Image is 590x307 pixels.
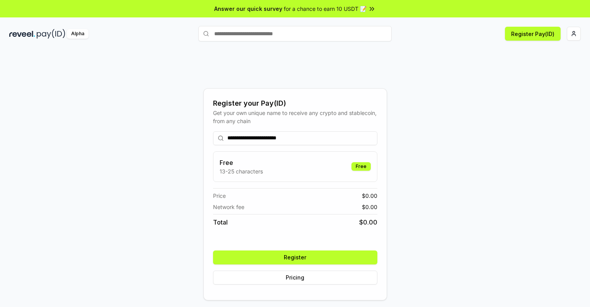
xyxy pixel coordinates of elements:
[351,162,371,171] div: Free
[213,98,377,109] div: Register your Pay(ID)
[67,29,89,39] div: Alpha
[359,218,377,227] span: $ 0.00
[505,27,561,41] button: Register Pay(ID)
[214,5,282,13] span: Answer our quick survey
[213,271,377,285] button: Pricing
[9,29,35,39] img: reveel_dark
[213,109,377,125] div: Get your own unique name to receive any crypto and stablecoin, from any chain
[362,192,377,200] span: $ 0.00
[362,203,377,211] span: $ 0.00
[213,192,226,200] span: Price
[220,158,263,167] h3: Free
[213,203,244,211] span: Network fee
[37,29,65,39] img: pay_id
[284,5,367,13] span: for a chance to earn 10 USDT 📝
[213,250,377,264] button: Register
[220,167,263,175] p: 13-25 characters
[213,218,228,227] span: Total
